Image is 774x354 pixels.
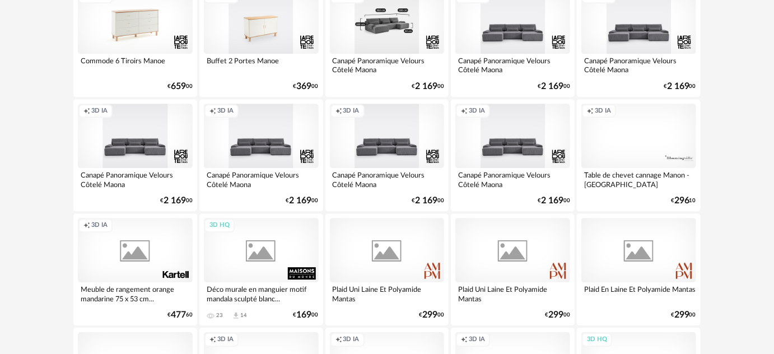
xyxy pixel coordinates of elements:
div: Plaid Uni Laine Et Polyamide Mantas [330,282,445,305]
span: 2 169 [415,83,437,90]
span: 2 169 [290,197,312,204]
span: 299 [548,311,563,319]
div: € 00 [293,311,319,319]
div: Déco murale en manguier motif mandala sculpté blanc... [204,282,319,305]
span: 659 [171,83,186,90]
span: 2 169 [541,83,563,90]
a: Plaid Uni Laine Et Polyamide Mantas €29900 [451,213,575,325]
span: Creation icon [83,107,90,115]
div: € 00 [412,83,444,90]
a: Plaid Uni Laine Et Polyamide Mantas €29900 [325,213,449,325]
div: Canapé Panoramique Velours Côtelé Maona [330,54,445,76]
span: 2 169 [667,83,689,90]
span: 3D IA [217,336,234,344]
span: Creation icon [461,336,468,344]
div: € 00 [545,311,570,319]
div: € 00 [167,83,193,90]
span: 299 [422,311,437,319]
span: 299 [674,311,689,319]
span: 369 [297,83,312,90]
div: € 60 [167,311,193,319]
a: Creation icon 3D IA Canapé Panoramique Velours Côtelé Maona €2 16900 [325,99,449,211]
div: € 00 [160,197,193,204]
div: € 00 [419,311,444,319]
span: Creation icon [209,336,216,344]
div: Meuble de rangement orange mandarine 75 x 53 cm... [78,282,193,305]
div: Commode 6 Tiroirs Manoe [78,54,193,76]
div: € 00 [293,83,319,90]
div: € 00 [664,83,696,90]
span: 2 169 [415,197,437,204]
a: Creation icon 3D IA Canapé Panoramique Velours Côtelé Maona €2 16900 [199,99,323,211]
a: Plaid En Laine Et Polyamide Mantas €29900 [577,213,701,325]
div: € 00 [538,83,570,90]
div: € 10 [671,197,696,204]
span: 3D IA [343,336,360,344]
span: 169 [297,311,312,319]
a: Creation icon 3D IA Meuble de rangement orange mandarine 75 x 53 cm... €47760 [73,213,197,325]
span: Creation icon [335,107,342,115]
div: Plaid Uni Laine Et Polyamide Mantas [455,282,570,305]
div: Table de chevet cannage Manon - [GEOGRAPHIC_DATA] [581,168,696,190]
div: € 00 [286,197,319,204]
span: 3D IA [91,221,108,230]
div: € 00 [538,197,570,204]
span: Creation icon [209,107,216,115]
a: Creation icon 3D IA Canapé Panoramique Velours Côtelé Maona €2 16900 [451,99,575,211]
span: 3D IA [469,107,485,115]
div: € 00 [671,311,696,319]
div: 14 [240,312,247,319]
div: Canapé Panoramique Velours Côtelé Maona [581,54,696,76]
a: Creation icon 3D IA Canapé Panoramique Velours Côtelé Maona €2 16900 [73,99,197,211]
span: Creation icon [83,221,90,230]
div: Canapé Panoramique Velours Côtelé Maona [330,168,445,190]
div: Buffet 2 Portes Manoe [204,54,319,76]
a: Creation icon 3D IA Table de chevet cannage Manon - [GEOGRAPHIC_DATA] €29610 [577,99,701,211]
span: 296 [674,197,689,204]
span: 3D IA [595,107,611,115]
span: 3D IA [91,107,108,115]
span: Creation icon [335,336,342,344]
span: 3D IA [217,107,234,115]
div: Canapé Panoramique Velours Côtelé Maona [204,168,319,190]
span: 2 169 [164,197,186,204]
div: Canapé Panoramique Velours Côtelé Maona [455,54,570,76]
div: Canapé Panoramique Velours Côtelé Maona [78,168,193,190]
div: Canapé Panoramique Velours Côtelé Maona [455,168,570,190]
div: 23 [216,312,223,319]
div: Plaid En Laine Et Polyamide Mantas [581,282,696,305]
span: 477 [171,311,186,319]
span: 2 169 [541,197,563,204]
span: Download icon [232,311,240,320]
div: 3D HQ [582,333,612,347]
span: Creation icon [587,107,594,115]
span: 3D IA [343,107,360,115]
div: € 00 [412,197,444,204]
span: Creation icon [461,107,468,115]
a: 3D HQ Déco murale en manguier motif mandala sculpté blanc... 23 Download icon 14 €16900 [199,213,323,325]
div: 3D HQ [204,218,235,232]
span: 3D IA [469,336,485,344]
